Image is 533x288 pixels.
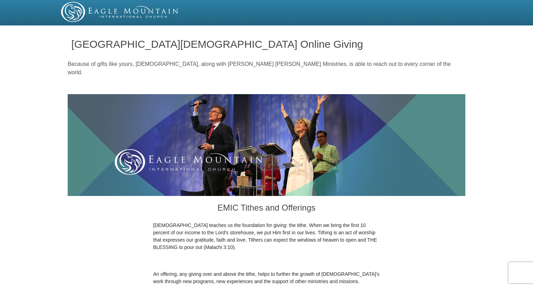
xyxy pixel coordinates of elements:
h1: [GEOGRAPHIC_DATA][DEMOGRAPHIC_DATA] Online Giving [72,38,462,50]
p: Because of gifts like yours, [DEMOGRAPHIC_DATA], along with [PERSON_NAME] [PERSON_NAME] Ministrie... [68,60,465,77]
h3: EMIC Tithes and Offerings [153,196,380,222]
img: EMIC [61,2,179,22]
p: [DEMOGRAPHIC_DATA] teaches us the foundation for giving: the tithe. When we bring the first 10 pe... [153,222,380,251]
p: An offering, any giving over and above the tithe, helps to further the growth of [DEMOGRAPHIC_DAT... [153,271,380,285]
